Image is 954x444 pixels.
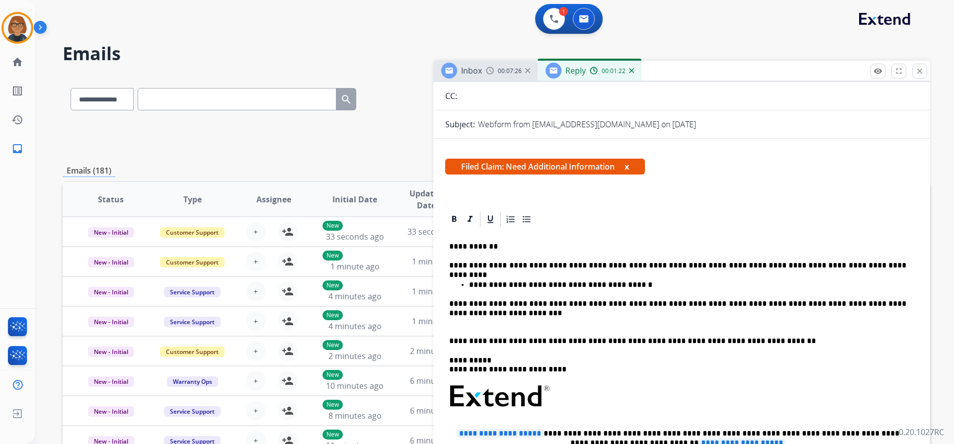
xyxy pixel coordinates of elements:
span: 1 minute ago [330,261,380,272]
mat-icon: close [915,67,924,76]
span: + [253,285,258,297]
span: New - Initial [88,287,134,297]
button: + [246,371,266,391]
span: New - Initial [88,227,134,238]
p: Webform from [EMAIL_ADDRESS][DOMAIN_NAME] on [DATE] [478,118,696,130]
p: New [322,310,343,320]
p: New [322,280,343,290]
mat-icon: person_add [282,315,294,327]
div: Bullet List [519,212,534,227]
span: Filed Claim: Need Additional Information [445,159,645,175]
button: + [246,401,266,421]
span: Customer Support [160,257,225,267]
span: Customer Support [160,347,225,357]
button: + [246,281,266,301]
span: Assignee [256,193,291,205]
img: avatar [3,14,31,42]
div: 1 [559,7,568,16]
div: Italic [463,212,477,227]
p: CC: [445,90,457,102]
p: New [322,430,343,440]
span: Customer Support [160,227,225,238]
span: + [253,345,258,357]
mat-icon: person_add [282,375,294,387]
button: + [246,252,266,271]
span: Updated Date [404,187,449,211]
span: 1 minute ago [412,316,461,327]
span: New - Initial [88,406,134,417]
div: Ordered List [503,212,518,227]
span: New - Initial [88,347,134,357]
span: New - Initial [88,317,134,327]
p: Subject: [445,118,475,130]
mat-icon: person_add [282,405,294,417]
span: 1 minute ago [412,286,461,297]
p: Emails (181) [63,165,115,177]
span: Warranty Ops [167,376,218,387]
p: 0.20.1027RC [899,426,944,438]
mat-icon: search [340,93,352,105]
mat-icon: home [11,56,23,68]
span: Service Support [164,287,221,297]
span: 10 minutes ago [326,380,384,391]
p: New [322,221,343,231]
span: 2 minutes ago [410,346,463,356]
mat-icon: person_add [282,345,294,357]
mat-icon: person_add [282,285,294,297]
span: Reply [565,65,586,76]
mat-icon: person_add [282,256,294,267]
p: New [322,370,343,380]
button: + [246,222,266,242]
span: 6 minutes ago [410,375,463,386]
span: Inbox [461,65,482,76]
span: Service Support [164,406,221,417]
span: + [253,405,258,417]
span: 1 minute ago [412,256,461,267]
span: 00:01:22 [602,67,626,75]
span: + [253,375,258,387]
p: New [322,251,343,261]
span: Service Support [164,317,221,327]
span: 00:07:26 [498,67,522,75]
mat-icon: list_alt [11,85,23,97]
span: Status [98,193,124,205]
span: + [253,256,258,267]
button: + [246,341,266,361]
span: + [253,226,258,238]
button: x [625,161,629,173]
span: New - Initial [88,376,134,387]
mat-icon: fullscreen [894,67,903,76]
div: Underline [483,212,498,227]
span: 4 minutes ago [328,291,382,302]
span: New - Initial [88,257,134,267]
span: Type [183,193,202,205]
p: New [322,400,343,410]
mat-icon: remove_red_eye [874,67,882,76]
mat-icon: inbox [11,143,23,155]
span: 6 minutes ago [410,405,463,416]
span: 2 minutes ago [328,351,382,361]
span: + [253,315,258,327]
span: 4 minutes ago [328,321,382,332]
p: New [322,340,343,350]
span: Initial Date [332,193,377,205]
h2: Emails [63,44,930,64]
span: 33 seconds ago [407,226,466,237]
mat-icon: person_add [282,226,294,238]
span: 33 seconds ago [326,231,384,242]
span: 8 minutes ago [328,410,382,421]
mat-icon: history [11,114,23,126]
button: + [246,311,266,331]
div: Bold [447,212,462,227]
